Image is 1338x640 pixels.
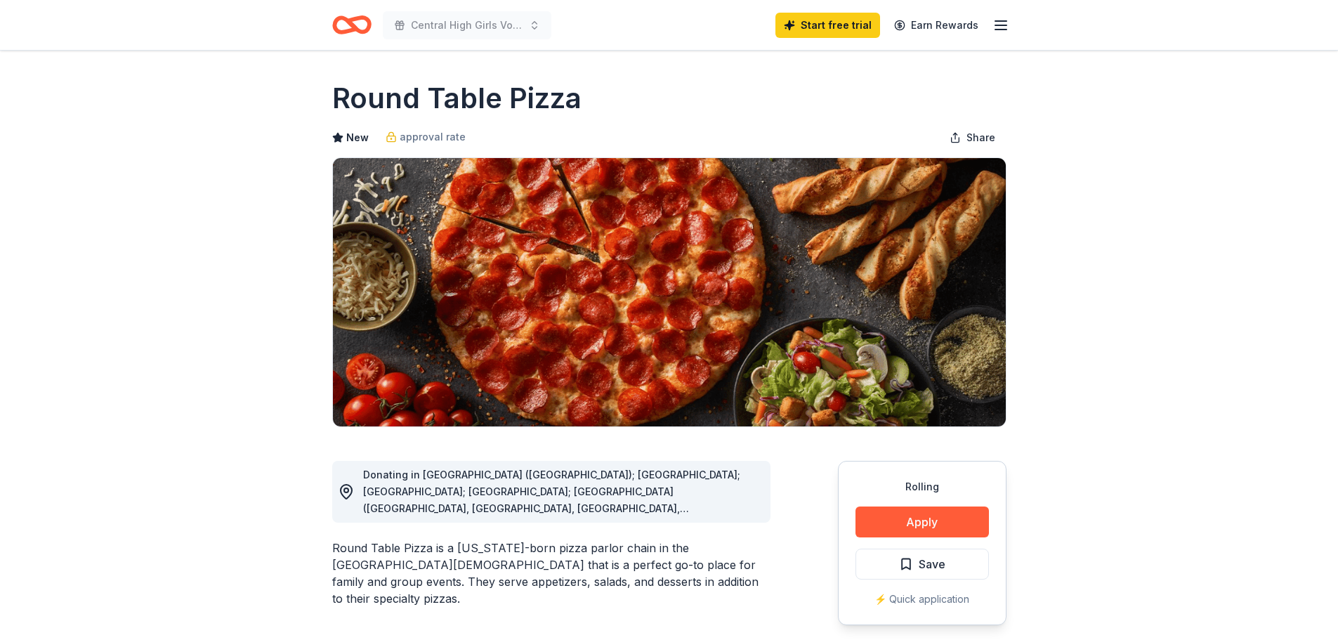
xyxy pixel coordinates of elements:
span: approval rate [400,129,466,145]
span: Central High Girls Volleyball Fundraiser [411,17,523,34]
button: Apply [855,507,989,537]
span: Share [966,129,995,146]
h1: Round Table Pizza [332,79,582,118]
span: Save [919,555,945,573]
div: Rolling [855,478,989,495]
a: approval rate [386,129,466,145]
span: Donating in [GEOGRAPHIC_DATA] ([GEOGRAPHIC_DATA]); [GEOGRAPHIC_DATA]; [GEOGRAPHIC_DATA]; [GEOGRAP... [363,469,740,599]
div: Round Table Pizza is a [US_STATE]-born pizza parlor chain in the [GEOGRAPHIC_DATA][DEMOGRAPHIC_DA... [332,540,770,607]
a: Home [332,8,372,41]
div: ⚡️ Quick application [855,591,989,608]
button: Save [855,549,989,580]
button: Share [938,124,1006,152]
a: Start free trial [775,13,880,38]
span: New [346,129,369,146]
button: Central High Girls Volleyball Fundraiser [383,11,551,39]
a: Earn Rewards [886,13,987,38]
img: Image for Round Table Pizza [333,158,1006,426]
